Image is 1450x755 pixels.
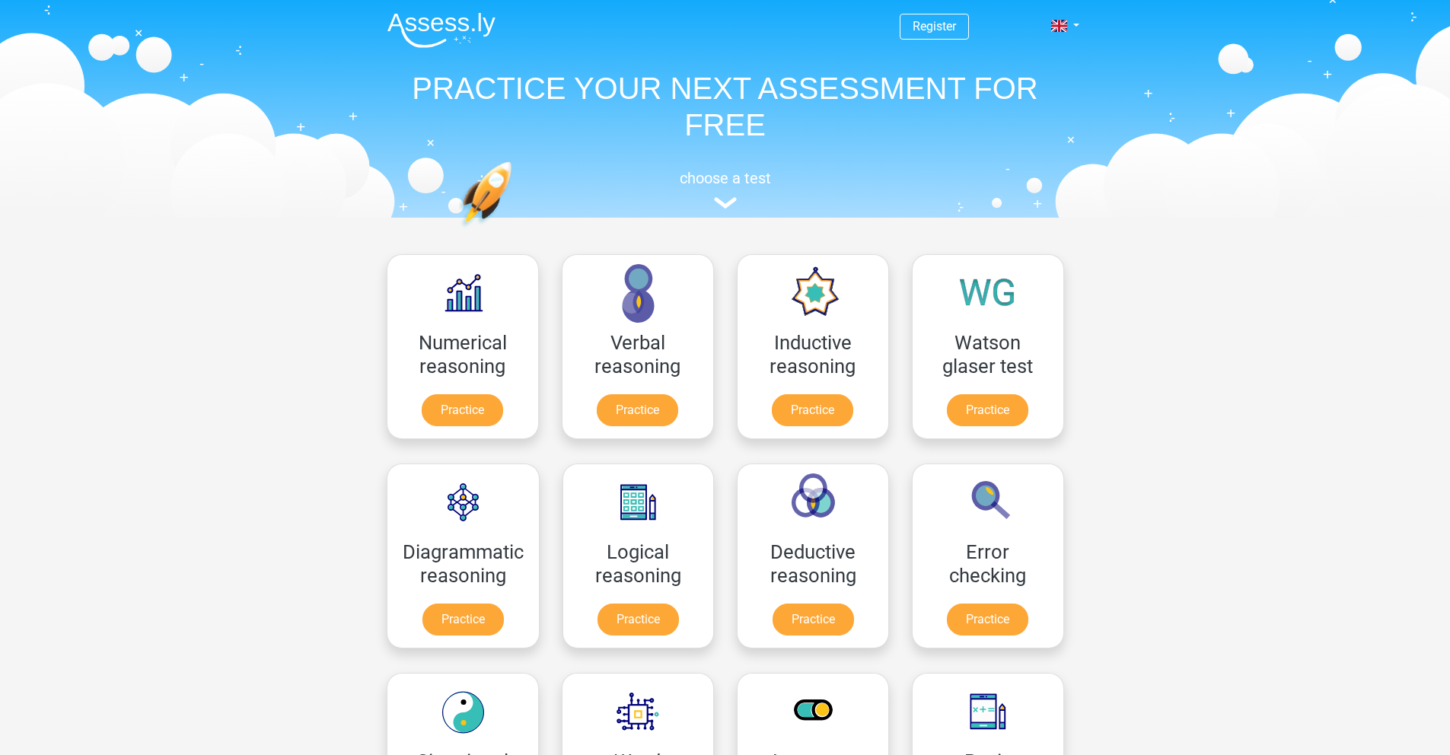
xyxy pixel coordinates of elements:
[375,169,1076,187] h5: choose a test
[422,604,504,636] a: Practice
[714,197,737,209] img: assessment
[947,394,1028,426] a: Practice
[597,394,678,426] a: Practice
[913,19,956,33] a: Register
[772,394,853,426] a: Practice
[375,169,1076,209] a: choose a test
[598,604,679,636] a: Practice
[422,394,503,426] a: Practice
[375,70,1076,143] h1: PRACTICE YOUR NEXT ASSESSMENT FOR FREE
[773,604,854,636] a: Practice
[947,604,1028,636] a: Practice
[387,12,496,48] img: Assessly
[459,161,571,299] img: practice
